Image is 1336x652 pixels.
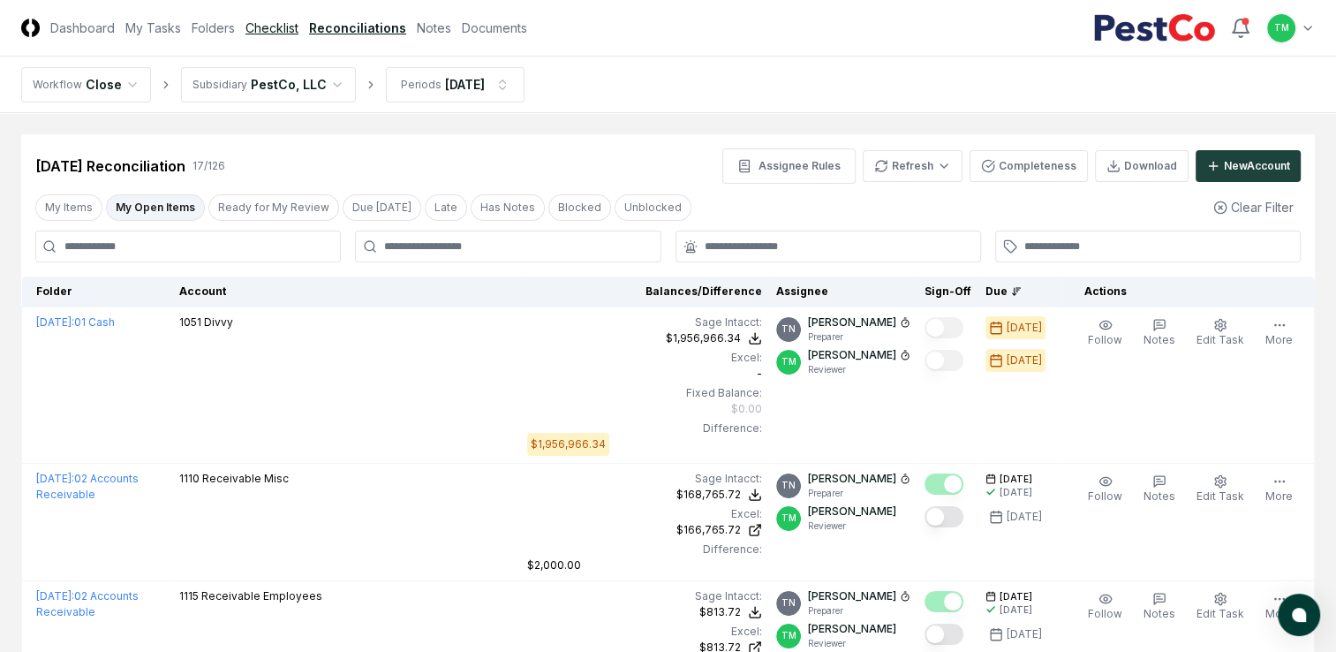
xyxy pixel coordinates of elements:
[208,194,339,221] button: Ready for My Review
[471,194,545,221] button: Has Notes
[1084,315,1126,352] button: Follow
[527,506,762,522] div: Excel:
[925,317,963,338] button: Mark complete
[36,472,139,501] a: [DATE]:02 Accounts Receivable
[527,557,581,573] div: $2,000.00
[925,506,963,527] button: Mark complete
[699,604,741,620] div: $813.72
[36,589,139,618] a: [DATE]:02 Accounts Receivable
[808,471,896,487] p: [PERSON_NAME]
[1265,12,1297,44] button: TM
[781,512,796,525] span: TM
[35,194,102,221] button: My Items
[1140,315,1179,352] button: Notes
[548,194,611,221] button: Blocked
[1007,509,1042,525] div: [DATE]
[179,472,200,485] span: 1110
[863,150,962,182] button: Refresh
[1084,471,1126,508] button: Follow
[1196,333,1244,346] span: Edit Task
[531,436,606,452] div: $1,956,966.34
[520,277,769,307] th: Balances/Difference
[36,315,115,329] a: [DATE]:01 Cash
[676,487,741,503] div: $168,765.72
[808,519,896,533] p: Reviewer
[527,315,762,330] div: Sage Intacct :
[1193,315,1248,352] button: Edit Task
[527,350,762,366] div: Excel:
[781,596,796,610] span: TN
[699,604,762,620] button: $813.72
[192,158,225,174] div: 17 / 126
[731,401,762,417] div: $0.00
[36,472,74,485] span: [DATE] :
[769,277,917,307] th: Assignee
[21,19,40,37] img: Logo
[925,350,963,371] button: Mark complete
[21,67,525,102] nav: breadcrumb
[1088,489,1122,503] span: Follow
[925,591,963,612] button: Mark complete
[125,19,181,37] a: My Tasks
[417,19,451,37] a: Notes
[985,284,1056,299] div: Due
[1140,588,1179,625] button: Notes
[1262,588,1296,625] button: More
[722,148,856,184] button: Assignee Rules
[666,330,741,346] div: $1,956,966.34
[917,277,978,307] th: Sign-Off
[22,277,172,307] th: Folder
[781,629,796,642] span: TM
[343,194,421,221] button: Due Today
[1007,353,1042,368] div: [DATE]
[808,347,896,363] p: [PERSON_NAME]
[1007,320,1042,336] div: [DATE]
[1262,315,1296,352] button: More
[245,19,298,37] a: Checklist
[527,624,762,640] div: Excel:
[204,315,233,329] span: Divvy
[462,19,527,37] a: Documents
[527,350,762,382] div: -
[527,471,762,487] div: Sage Intacct :
[676,487,762,503] button: $168,765.72
[808,604,910,618] p: Preparer
[192,19,235,37] a: Folders
[666,330,762,346] button: $1,956,966.34
[925,474,963,495] button: Mark complete
[1193,471,1248,508] button: Edit Task
[1007,626,1042,642] div: [DATE]
[1274,21,1289,34] span: TM
[1262,471,1296,508] button: More
[808,363,910,376] p: Reviewer
[1095,150,1189,182] button: Download
[781,355,796,368] span: TM
[1144,607,1175,620] span: Notes
[1193,588,1248,625] button: Edit Task
[527,542,762,557] div: Difference:
[1224,158,1290,174] div: New Account
[36,315,74,329] span: [DATE] :
[1206,191,1301,224] button: Clear Filter
[1088,607,1122,620] span: Follow
[808,487,910,500] p: Preparer
[1196,607,1244,620] span: Edit Task
[106,194,205,221] button: My Open Items
[192,77,247,93] div: Subsidiary
[1140,471,1179,508] button: Notes
[179,315,201,329] span: 1051
[1000,486,1032,499] div: [DATE]
[1000,473,1032,486] span: [DATE]
[1144,489,1175,503] span: Notes
[615,194,691,221] button: Unblocked
[1000,603,1032,617] div: [DATE]
[35,155,185,177] div: [DATE] Reconciliation
[445,75,485,94] div: [DATE]
[1070,284,1301,299] div: Actions
[808,504,896,519] p: [PERSON_NAME]
[527,385,762,401] div: Fixed Balance:
[425,194,467,221] button: Late
[925,624,963,645] button: Mark complete
[808,315,896,330] p: [PERSON_NAME]
[1278,594,1320,636] button: atlas-launcher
